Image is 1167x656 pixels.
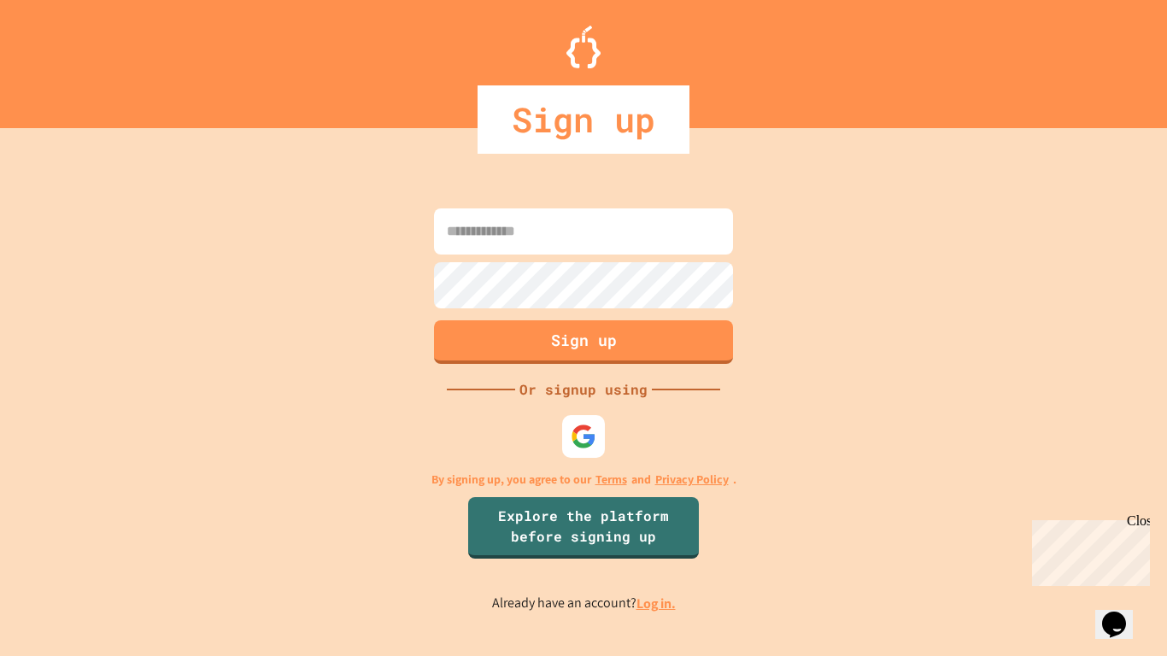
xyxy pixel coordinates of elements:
div: Or signup using [515,379,652,400]
button: Sign up [434,320,733,364]
iframe: chat widget [1095,588,1150,639]
img: Logo.svg [566,26,601,68]
a: Log in. [636,594,676,612]
p: Already have an account? [492,593,676,614]
a: Privacy Policy [655,471,729,489]
div: Chat with us now!Close [7,7,118,108]
iframe: chat widget [1025,513,1150,586]
a: Terms [595,471,627,489]
img: google-icon.svg [571,424,596,449]
p: By signing up, you agree to our and . [431,471,736,489]
a: Explore the platform before signing up [468,497,699,559]
div: Sign up [478,85,689,154]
